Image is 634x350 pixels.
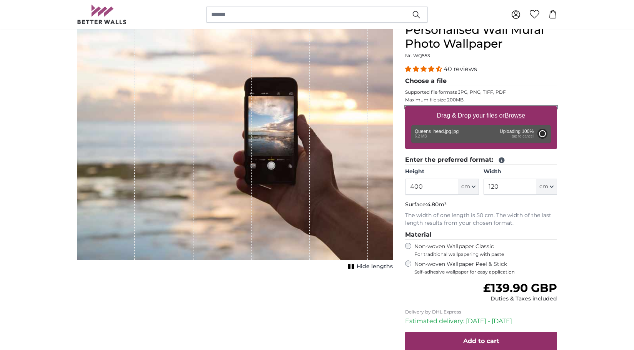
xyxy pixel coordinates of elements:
[414,260,557,275] label: Non-woven Wallpaper Peel & Stick
[414,269,557,275] span: Self-adhesive wallpaper for easy application
[405,97,557,103] p: Maximum file size 200MB.
[405,76,557,86] legend: Choose a file
[357,263,393,270] span: Hide lengths
[458,179,479,195] button: cm
[427,201,447,208] span: 4.80m²
[505,112,525,119] u: Browse
[405,168,479,176] label: Height
[484,168,557,176] label: Width
[405,65,444,73] span: 4.38 stars
[536,179,557,195] button: cm
[77,5,127,24] img: Betterwalls
[405,317,557,326] p: Estimated delivery: [DATE] - [DATE]
[414,251,557,257] span: For traditional wallpapering with paste
[444,65,477,73] span: 40 reviews
[405,201,557,209] p: Surface:
[405,23,557,51] h1: Personalised Wall Mural Photo Wallpaper
[405,212,557,227] p: The width of one length is 50 cm. The width of the last length results from your chosen format.
[77,23,393,272] div: 1 of 1
[539,183,548,191] span: cm
[405,230,557,240] legend: Material
[434,108,528,123] label: Drag & Drop your files or
[405,53,430,58] span: Nr. WQ553
[463,337,499,345] span: Add to cart
[483,295,557,303] div: Duties & Taxes included
[483,281,557,295] span: £139.90 GBP
[405,155,557,165] legend: Enter the preferred format:
[346,261,393,272] button: Hide lengths
[461,183,470,191] span: cm
[405,309,557,315] p: Delivery by DHL Express
[414,243,557,257] label: Non-woven Wallpaper Classic
[405,89,557,95] p: Supported file formats JPG, PNG, TIFF, PDF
